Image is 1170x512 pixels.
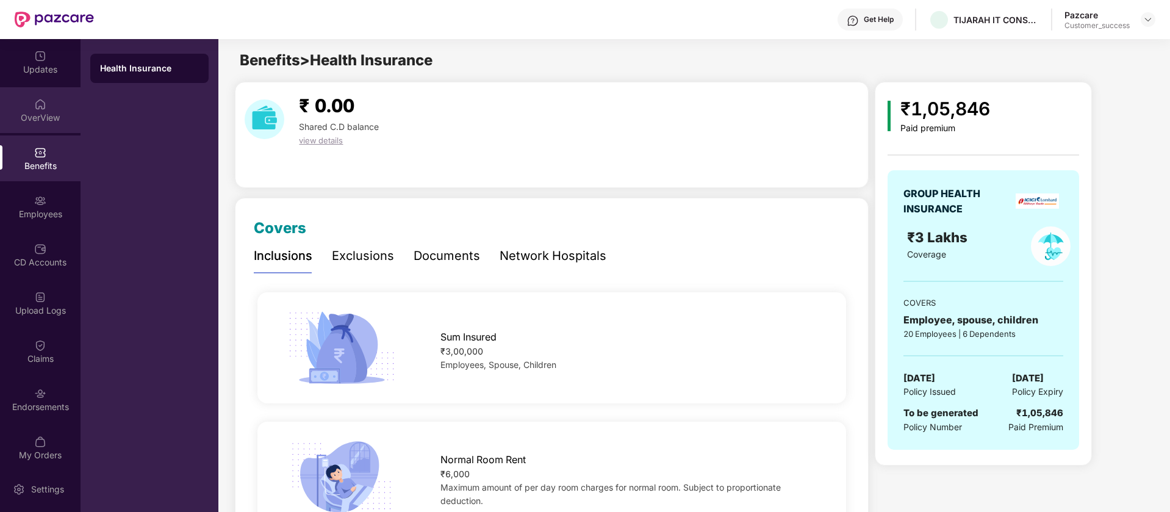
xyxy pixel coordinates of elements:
img: svg+xml;base64,PHN2ZyBpZD0iSG9tZSIgeG1sbnM9Imh0dHA6Ly93d3cudzMub3JnLzIwMDAvc3ZnIiB3aWR0aD0iMjAiIG... [34,98,46,110]
div: ₹6,000 [440,467,820,481]
div: ₹1,05,846 [1016,406,1063,420]
img: insurerLogo [1016,193,1059,209]
div: Customer_success [1064,21,1130,31]
span: Paid Premium [1008,420,1063,434]
span: Maximum amount of per day room charges for normal room. Subject to proportionate deduction. [440,482,781,506]
span: [DATE] [903,371,935,386]
span: Shared C.D balance [299,121,379,132]
span: To be generated [903,407,978,419]
div: Exclusions [332,247,394,265]
span: Sum Insured [440,330,497,345]
img: svg+xml;base64,PHN2ZyBpZD0iRHJvcGRvd24tMzJ4MzIiIHhtbG5zPSJodHRwOi8vd3d3LnczLm9yZy8yMDAwL3N2ZyIgd2... [1143,15,1153,24]
span: ₹3 Lakhs [907,229,971,245]
img: svg+xml;base64,PHN2ZyBpZD0iTXlfT3JkZXJzIiBkYXRhLW5hbWU9Ik15IE9yZGVycyIgeG1sbnM9Imh0dHA6Ly93d3cudz... [34,436,46,448]
span: Normal Room Rent [440,452,526,467]
span: [DATE] [1012,371,1044,386]
img: svg+xml;base64,PHN2ZyBpZD0iSGVscC0zMngzMiIgeG1sbnM9Imh0dHA6Ly93d3cudzMub3JnLzIwMDAvc3ZnIiB3aWR0aD... [847,15,859,27]
div: ₹3,00,000 [440,345,820,358]
img: download [245,99,284,139]
span: Policy Number [903,422,962,432]
span: Covers [254,219,306,237]
img: svg+xml;base64,PHN2ZyBpZD0iRW5kb3JzZW1lbnRzIiB4bWxucz0iaHR0cDovL3d3dy53My5vcmcvMjAwMC9zdmciIHdpZH... [34,388,46,400]
img: svg+xml;base64,PHN2ZyBpZD0iVXBkYXRlZCIgeG1sbnM9Imh0dHA6Ly93d3cudzMub3JnLzIwMDAvc3ZnIiB3aWR0aD0iMj... [34,50,46,62]
span: Coverage [907,249,946,259]
img: svg+xml;base64,PHN2ZyBpZD0iRW1wbG95ZWVzIiB4bWxucz0iaHR0cDovL3d3dy53My5vcmcvMjAwMC9zdmciIHdpZHRoPS... [34,195,46,207]
img: icon [284,308,399,388]
div: Documents [414,247,480,265]
div: TIJARAH IT CONSULTING PRIVATE LIMITED [953,14,1039,26]
div: Settings [27,483,68,496]
div: Network Hospitals [500,247,606,265]
div: Employee, spouse, children [903,312,1063,328]
span: ₹ 0.00 [299,95,354,117]
img: New Pazcare Logo [15,12,94,27]
span: Employees, Spouse, Children [440,359,556,370]
img: svg+xml;base64,PHN2ZyBpZD0iU2V0dGluZy0yMHgyMCIgeG1sbnM9Imh0dHA6Ly93d3cudzMub3JnLzIwMDAvc3ZnIiB3aW... [13,483,25,496]
img: icon [888,101,891,131]
div: ₹1,05,846 [900,95,990,123]
img: svg+xml;base64,PHN2ZyBpZD0iQmVuZWZpdHMiIHhtbG5zPSJodHRwOi8vd3d3LnczLm9yZy8yMDAwL3N2ZyIgd2lkdGg9Ij... [34,146,46,159]
img: svg+xml;base64,PHN2ZyBpZD0iQ2xhaW0iIHhtbG5zPSJodHRwOi8vd3d3LnczLm9yZy8yMDAwL3N2ZyIgd2lkdGg9IjIwIi... [34,339,46,352]
div: Health Insurance [100,62,199,74]
div: 20 Employees | 6 Dependents [903,328,1063,340]
span: view details [299,135,343,145]
span: Benefits > Health Insurance [240,51,432,69]
div: GROUP HEALTH INSURANCE [903,186,1010,217]
span: Policy Issued [903,385,956,398]
img: svg+xml;base64,PHN2ZyBpZD0iQ0RfQWNjb3VudHMiIGRhdGEtbmFtZT0iQ0QgQWNjb3VudHMiIHhtbG5zPSJodHRwOi8vd3... [34,243,46,255]
img: svg+xml;base64,PHN2ZyBpZD0iVXBsb2FkX0xvZ3MiIGRhdGEtbmFtZT0iVXBsb2FkIExvZ3MiIHhtbG5zPSJodHRwOi8vd3... [34,291,46,303]
img: policyIcon [1031,226,1071,266]
div: COVERS [903,297,1063,309]
div: Pazcare [1064,9,1130,21]
div: Get Help [864,15,894,24]
span: Policy Expiry [1012,385,1063,398]
div: Inclusions [254,247,312,265]
div: Paid premium [900,123,990,134]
